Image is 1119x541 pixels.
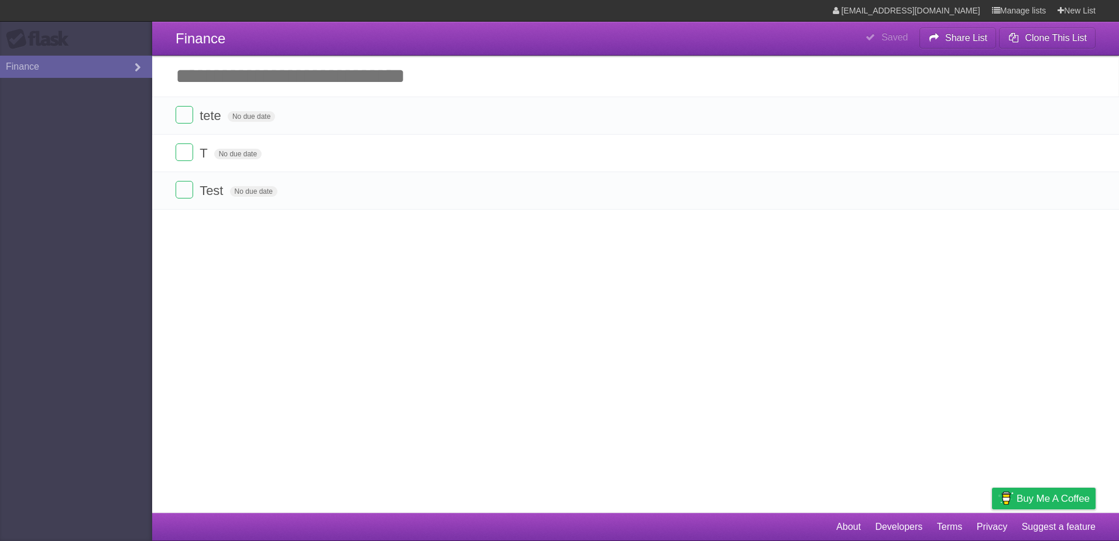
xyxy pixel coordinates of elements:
a: About [836,516,861,538]
a: Privacy [977,516,1007,538]
span: Buy me a coffee [1017,488,1090,509]
span: T [200,146,210,160]
span: No due date [214,149,262,159]
label: Done [176,106,193,124]
a: Terms [937,516,963,538]
span: No due date [228,111,275,122]
label: Done [176,143,193,161]
a: Buy me a coffee [992,488,1096,509]
b: Share List [945,33,987,43]
span: Finance [176,30,225,46]
a: Developers [875,516,922,538]
button: Clone This List [999,28,1096,49]
img: Buy me a coffee [998,488,1014,508]
span: No due date [230,186,277,197]
span: Test [200,183,226,198]
a: Suggest a feature [1022,516,1096,538]
button: Share List [919,28,997,49]
b: Clone This List [1025,33,1087,43]
label: Done [176,181,193,198]
div: Flask [6,29,76,50]
span: tete [200,108,224,123]
b: Saved [881,32,908,42]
